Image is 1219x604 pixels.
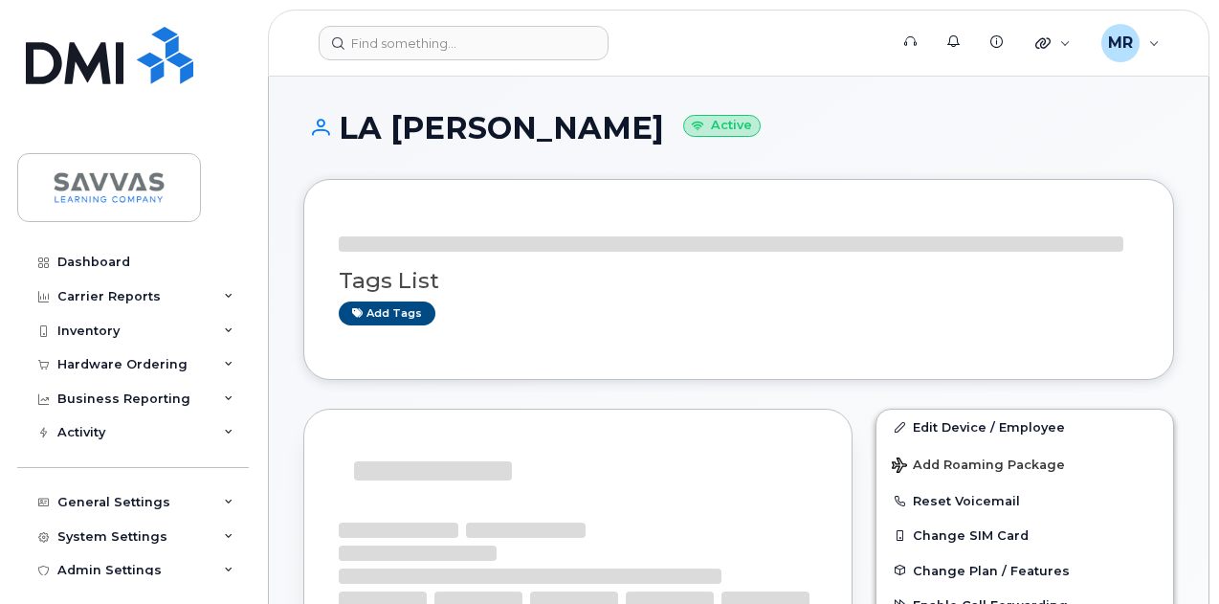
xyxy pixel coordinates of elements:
[892,458,1065,476] span: Add Roaming Package
[303,111,1174,145] h1: LA [PERSON_NAME]
[876,518,1173,552] button: Change SIM Card
[339,269,1139,293] h3: Tags List
[876,444,1173,483] button: Add Roaming Package
[339,302,435,325] a: Add tags
[876,410,1173,444] a: Edit Device / Employee
[876,553,1173,588] button: Change Plan / Features
[683,115,761,137] small: Active
[913,563,1070,577] span: Change Plan / Features
[876,483,1173,518] button: Reset Voicemail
